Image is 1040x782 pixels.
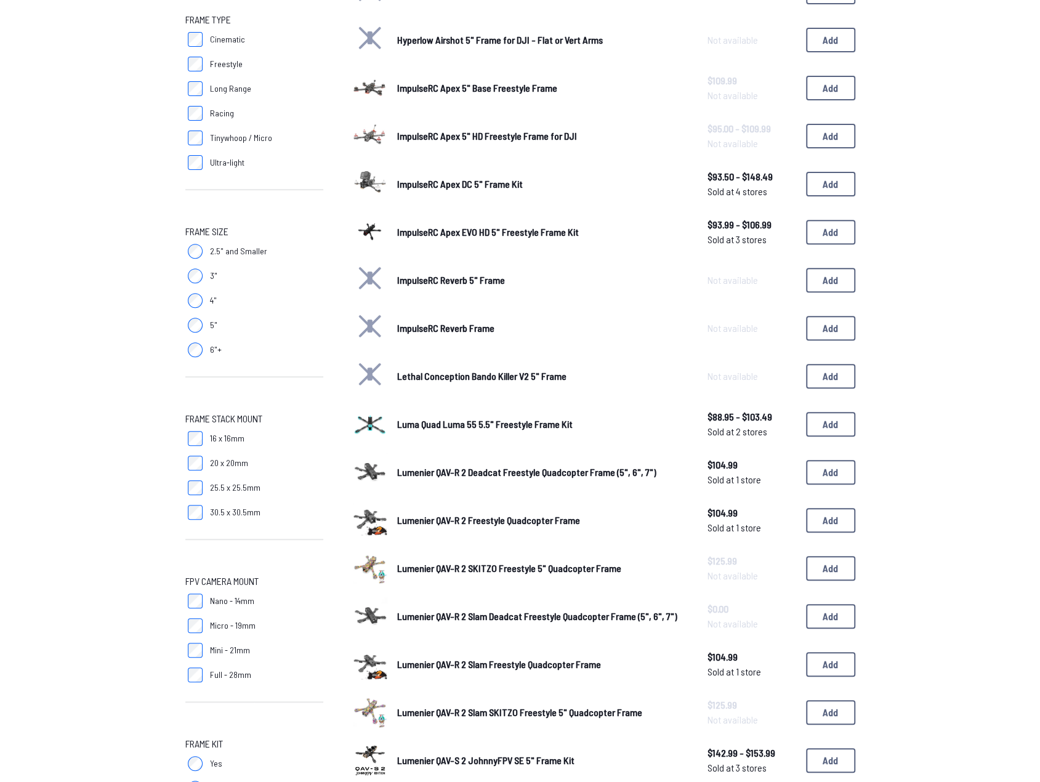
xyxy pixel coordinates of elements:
[397,417,688,432] a: Luma Quad Luma 55 5.5" Freestyle Frame Kit
[707,121,796,136] span: $95.00 - $109.99
[353,213,387,248] img: image
[353,453,387,491] a: image
[188,131,203,145] input: Tinywhoop / Micro
[397,81,688,95] a: ImpulseRC Apex 5" Base Freestyle Frame
[353,405,387,443] a: image
[210,83,251,95] span: Long Range
[210,245,267,257] span: 2.5" and Smaller
[397,657,688,672] a: Lumenier QAV-R 2 Slam Freestyle Quadcopter Frame
[707,169,796,184] span: $93.50 - $148.49
[397,178,523,190] span: ImpulseRC Apex DC 5" Frame Kit
[397,466,656,478] span: Lumenier QAV-R 2 Deadcat Freestyle Quadcopter Frame (5", 6", 7")
[210,33,245,46] span: Cinematic
[210,757,222,770] span: Yes
[353,501,387,539] a: image
[210,344,222,356] span: 6"+
[188,643,203,658] input: Mini - 21mm
[707,458,796,472] span: $104.99
[707,746,796,760] span: $142.99 - $153.99
[397,465,688,480] a: Lumenier QAV-R 2 Deadcat Freestyle Quadcopter Frame (5", 6", 7")
[353,405,387,440] img: image
[397,273,688,288] a: ImpulseRC Reverb 5" Frame
[397,754,574,766] span: Lumenier QAV-S 2 JohnnyFPV SE 5" Frame Kit
[397,753,688,768] a: Lumenier QAV-S 2 JohnnyFPV SE 5" Frame Kit
[806,124,855,148] button: Add
[397,513,688,528] a: Lumenier QAV-R 2 Freestyle Quadcopter Frame
[397,33,688,47] a: Hyperlow Airshot 5" Frame for DJI - Flat or Vert Arms
[707,616,796,631] span: Not available
[397,610,677,622] span: Lumenier QAV-R 2 Slam Deadcat Freestyle Quadcopter Frame (5", 6", 7")
[397,130,577,142] span: ImpulseRC Apex 5" HD Freestyle Frame for DJI
[185,736,223,751] span: Frame Kit
[353,165,387,203] a: image
[397,706,642,718] span: Lumenier QAV-R 2 Slam SKITZO Freestyle 5" Quadcopter Frame
[806,508,855,533] button: Add
[707,136,796,151] span: Not available
[188,756,203,771] input: Yes
[210,132,272,144] span: Tinywhoop / Micro
[707,369,796,384] span: Not available
[210,644,250,656] span: Mini - 21mm
[353,117,387,155] a: image
[806,556,855,581] button: Add
[210,482,260,494] span: 25.5 x 25.5mm
[397,321,688,336] a: ImpulseRC Reverb Frame
[353,213,387,251] a: image
[806,604,855,629] button: Add
[188,318,203,333] input: 5"
[397,225,688,240] a: ImpulseRC Apex EVO HD 5" Freestyle Frame Kit
[806,652,855,677] button: Add
[707,88,796,103] span: Not available
[188,431,203,446] input: 16 x 16mm
[397,658,601,670] span: Lumenier QAV-R 2 Slam Freestyle Quadcopter Frame
[188,293,203,308] input: 4"
[188,618,203,633] input: Micro - 19mm
[707,650,796,664] span: $104.99
[210,156,244,169] span: Ultra-light
[185,574,259,589] span: FPV Camera Mount
[353,597,387,632] img: image
[806,220,855,244] button: Add
[188,32,203,47] input: Cinematic
[188,244,203,259] input: 2.5" and Smaller
[188,505,203,520] input: 30.5 x 30.5mm
[188,106,203,121] input: Racing
[353,741,387,780] a: image
[210,319,217,331] span: 5"
[210,595,254,607] span: Nano - 14mm
[188,667,203,682] input: Full - 28mm
[806,460,855,485] button: Add
[353,549,387,587] a: image
[185,411,262,426] span: Frame Stack Mount
[707,409,796,424] span: $88.95 - $103.49
[210,619,256,632] span: Micro - 19mm
[806,316,855,341] button: Add
[397,274,505,286] span: ImpulseRC Reverb 5" Frame
[707,698,796,712] span: $125.99
[353,645,387,680] img: image
[707,568,796,583] span: Not available
[210,270,217,282] span: 3"
[397,514,580,526] span: Lumenier QAV-R 2 Freestyle Quadcopter Frame
[188,268,203,283] input: 3"
[188,81,203,96] input: Long Range
[185,224,228,239] span: Frame Size
[397,129,688,143] a: ImpulseRC Apex 5" HD Freestyle Frame for DJI
[353,645,387,683] a: image
[188,480,203,495] input: 25.5 x 25.5mm
[397,226,579,238] span: ImpulseRC Apex EVO HD 5" Freestyle Frame Kit
[806,748,855,773] button: Add
[707,217,796,232] span: $93.99 - $106.99
[806,364,855,389] button: Add
[707,760,796,775] span: Sold at 3 stores
[353,453,387,488] img: image
[707,520,796,535] span: Sold at 1 store
[806,172,855,196] button: Add
[397,609,688,624] a: Lumenier QAV-R 2 Slam Deadcat Freestyle Quadcopter Frame (5", 6", 7")
[353,501,387,536] img: image
[397,561,688,576] a: Lumenier QAV-R 2 SKITZO Freestyle 5" Quadcopter Frame
[397,322,494,334] span: ImpulseRC Reverb Frame
[210,506,260,518] span: 30.5 x 30.5mm
[210,669,251,681] span: Full - 28mm
[188,155,203,170] input: Ultra-light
